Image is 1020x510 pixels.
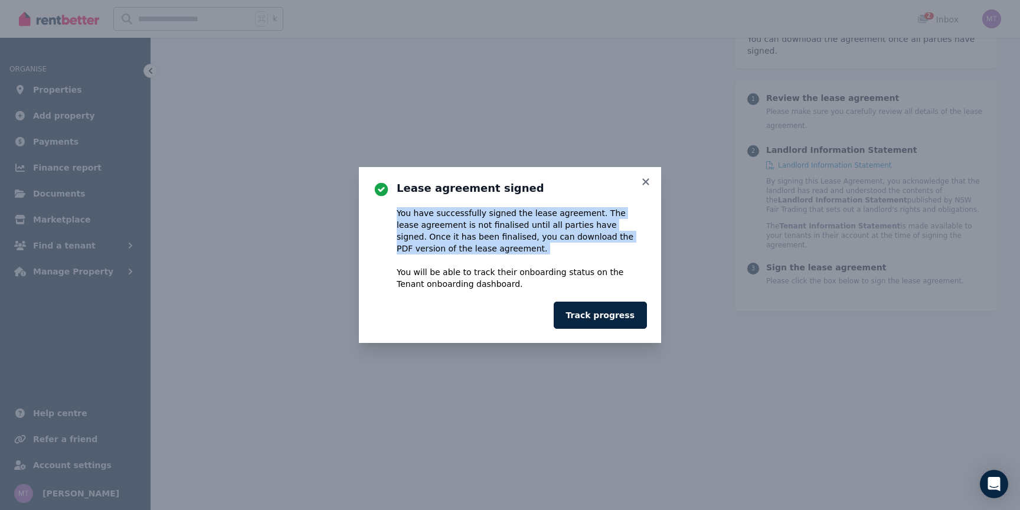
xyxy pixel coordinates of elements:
h3: Lease agreement signed [397,181,647,195]
p: You will be able to track their onboarding status on the Tenant onboarding dashboard. [397,266,647,290]
div: Open Intercom Messenger [980,470,1008,498]
button: Track progress [554,302,647,329]
span: not finalised until all parties have signed [397,220,617,241]
div: You have successfully signed the lease agreement. The lease agreement is . Once it has been final... [397,207,647,290]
